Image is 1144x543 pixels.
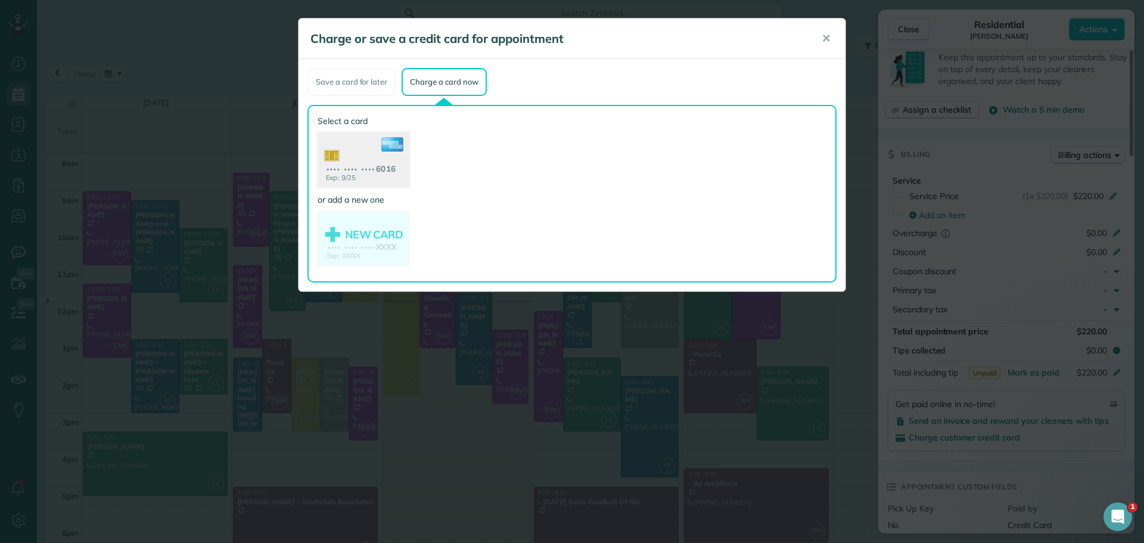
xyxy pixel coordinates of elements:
[1103,502,1132,531] iframe: Intercom live chat
[52,34,206,46] p: Rate your conversation
[318,115,409,127] label: Select a card
[1128,502,1137,512] span: 1
[822,32,831,45] span: ✕
[318,194,409,206] label: or add a new one
[52,46,206,57] p: Message from ZenBot, sent 2d ago
[18,25,220,64] div: message notification from ZenBot, 2d ago. Rate your conversation
[307,68,396,96] div: Save a card for later
[402,68,486,96] div: Charge a card now
[27,36,46,55] img: Profile image for ZenBot
[310,30,805,47] h5: Charge or save a credit card for appointment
